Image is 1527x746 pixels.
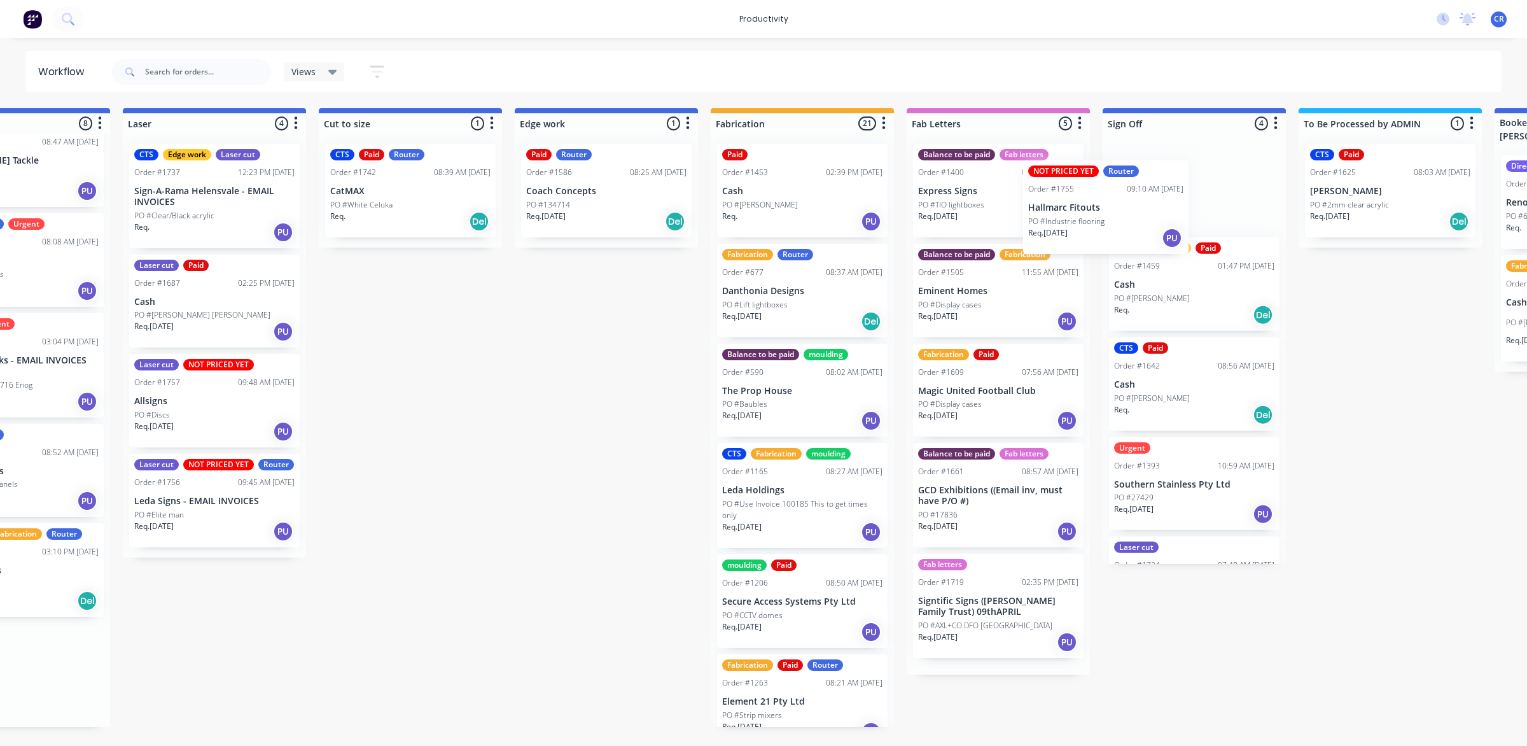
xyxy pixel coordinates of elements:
[145,59,271,85] input: Search for orders...
[23,10,42,29] img: Factory
[291,65,316,78] span: Views
[733,10,795,29] div: productivity
[38,64,90,80] div: Workflow
[1494,13,1504,25] span: CR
